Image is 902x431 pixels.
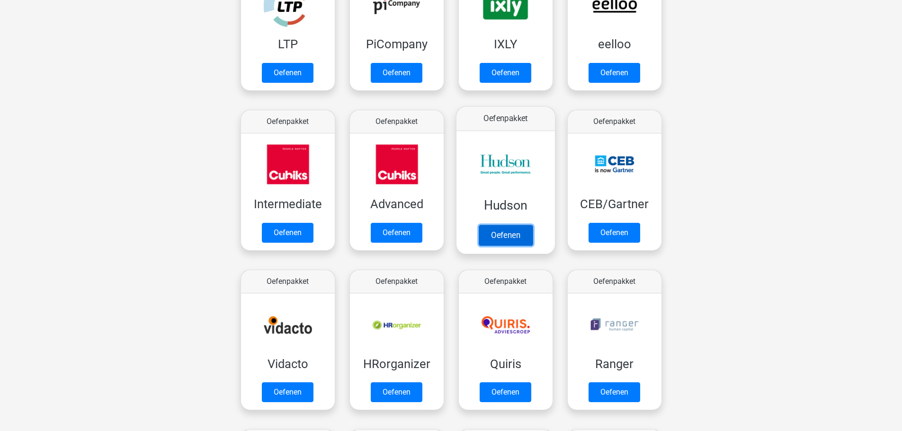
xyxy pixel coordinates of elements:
[262,63,313,83] a: Oefenen
[478,225,532,246] a: Oefenen
[371,382,422,402] a: Oefenen
[262,223,313,243] a: Oefenen
[589,382,640,402] a: Oefenen
[480,382,531,402] a: Oefenen
[480,63,531,83] a: Oefenen
[589,223,640,243] a: Oefenen
[371,63,422,83] a: Oefenen
[371,223,422,243] a: Oefenen
[589,63,640,83] a: Oefenen
[262,382,313,402] a: Oefenen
